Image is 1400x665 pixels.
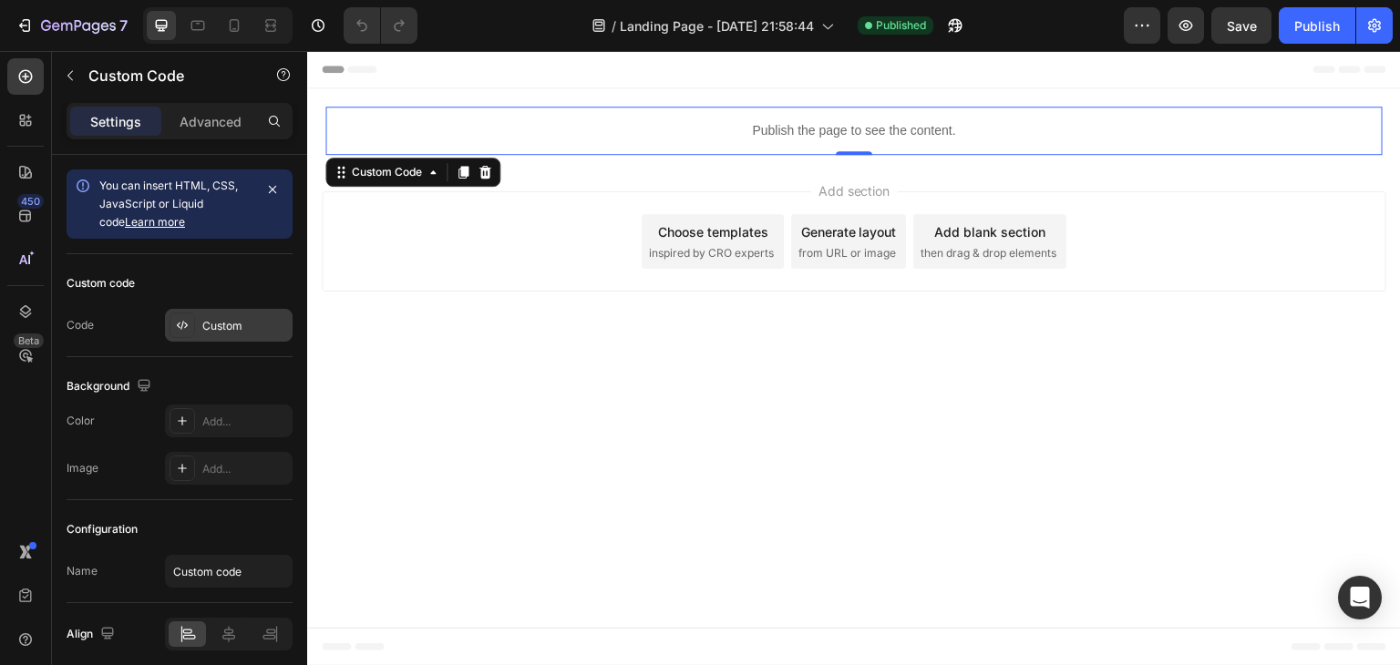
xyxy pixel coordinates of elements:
[67,521,138,537] div: Configuration
[202,318,288,334] div: Custom
[1227,18,1257,34] span: Save
[342,194,467,210] span: inspired by CRO experts
[620,16,814,36] span: Landing Page - [DATE] 21:58:44
[90,112,141,131] p: Settings
[1211,7,1271,44] button: Save
[67,563,98,579] div: Name
[119,15,128,36] p: 7
[627,171,738,190] div: Add blank section
[99,179,238,229] span: You can insert HTML, CSS, JavaScript or Liquid code
[180,112,242,131] p: Advanced
[14,333,44,348] div: Beta
[1279,7,1355,44] button: Publish
[491,194,589,210] span: from URL or image
[17,194,44,209] div: 450
[351,171,461,190] div: Choose templates
[1338,576,1382,619] div: Open Intercom Messenger
[202,414,288,430] div: Add...
[307,51,1400,665] iframe: Design area
[494,171,590,190] div: Generate layout
[88,65,243,87] p: Custom Code
[504,130,591,149] span: Add section
[67,317,94,333] div: Code
[67,275,135,292] div: Custom code
[67,622,118,647] div: Align
[613,194,749,210] span: then drag & drop elements
[344,7,417,44] div: Undo/Redo
[1294,16,1340,36] div: Publish
[67,413,95,429] div: Color
[67,460,98,476] div: Image
[125,215,185,229] a: Learn more
[7,7,136,44] button: 7
[876,17,926,34] span: Published
[67,374,155,399] div: Background
[612,16,616,36] span: /
[202,461,288,477] div: Add...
